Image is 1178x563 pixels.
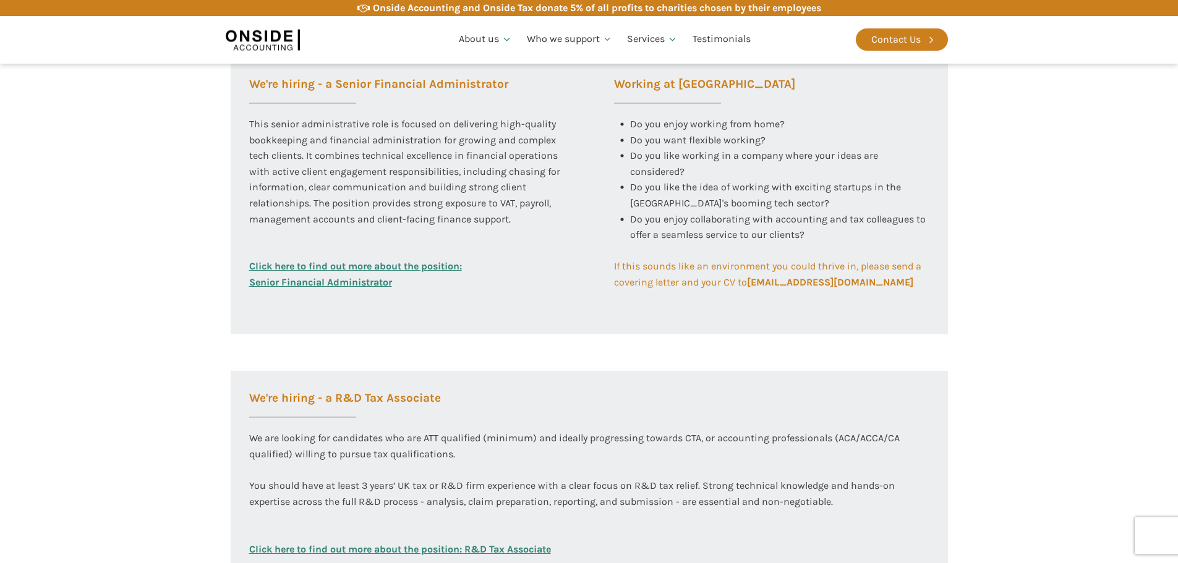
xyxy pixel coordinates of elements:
h3: We're hiring - a R&D Tax Associate [249,392,441,418]
b: [EMAIL_ADDRESS][DOMAIN_NAME] [747,276,913,288]
span: Do you want flexible working? [630,134,766,146]
a: If this sounds like an environment you could thrive in, please send a covering letter and your CV... [614,258,929,290]
a: Click here to find out more about the position:Senior Financial Administrator [249,258,462,290]
div: This senior administrative role is focused on delivering high-quality bookkeeping and financial a... [249,116,565,258]
h3: Working at [GEOGRAPHIC_DATA] [614,78,795,104]
div: We are looking for candidates who are ATT qualified (minimum) and ideally progressing towards CTA... [249,430,929,541]
a: Contact Us [856,28,948,51]
a: Services [620,19,685,61]
span: If this sounds like an environment you could thrive in, please send a covering letter and your CV to [614,260,924,288]
a: Who we support [519,19,620,61]
div: Contact Us [871,32,921,48]
span: Do you enjoy working from home? [630,118,785,130]
span: Do you like working in a company where your ideas are considered? [630,150,881,177]
span: Do you like the idea of working with exciting startups in the [GEOGRAPHIC_DATA]'s booming tech se... [630,181,903,209]
img: Onside Accounting [226,25,300,54]
a: Testimonials [685,19,758,61]
span: Do you enjoy collaborating with accounting and tax colleagues to offer a seamless service to our ... [630,213,928,241]
h3: We're hiring - a Senior Financial Administrator [249,78,508,104]
a: About us [451,19,519,61]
